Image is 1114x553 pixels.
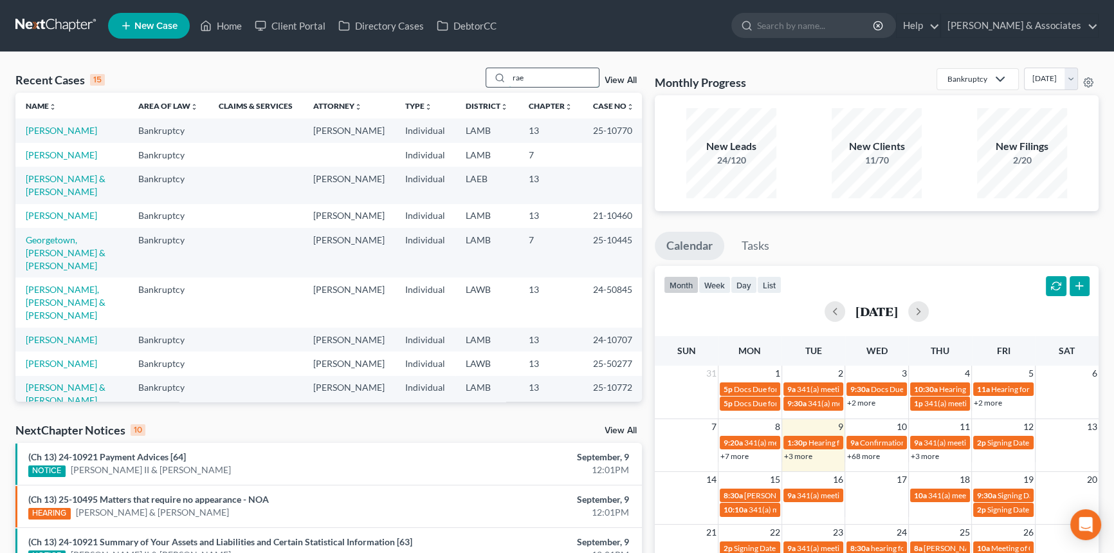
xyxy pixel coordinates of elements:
a: Client Portal [248,14,332,37]
td: Individual [395,228,455,277]
span: 9:30a [977,491,996,500]
span: 341(a) meeting for [PERSON_NAME] [744,438,868,447]
i: unfold_more [190,103,198,111]
td: 13 [518,204,583,228]
div: 12:01PM [437,506,629,519]
td: Individual [395,118,455,142]
a: Districtunfold_more [466,101,508,111]
td: [PERSON_NAME] [303,277,395,327]
a: Nameunfold_more [26,101,57,111]
td: [PERSON_NAME] [303,376,395,426]
span: Docs Due for [US_STATE][PERSON_NAME] [871,384,1016,394]
span: Hearing for [PERSON_NAME] [991,384,1091,394]
span: 8a [914,543,922,553]
input: Search by name... [757,14,875,37]
div: NextChapter Notices [15,422,145,438]
div: New Leads [686,139,776,154]
span: Sat [1059,345,1075,356]
a: View All [605,76,637,85]
td: [PERSON_NAME] [303,351,395,375]
div: 12:01PM [437,464,629,476]
span: Signing Date for [PERSON_NAME] and [PERSON_NAME] [734,543,925,553]
span: 22 [769,525,781,540]
span: 15 [769,472,781,487]
span: 19 [1022,472,1035,487]
h2: [DATE] [855,305,898,318]
span: 10a [914,491,927,500]
a: [PERSON_NAME] & [PERSON_NAME] [26,173,105,197]
div: HEARING [28,508,71,520]
span: 341(a) meeting for [PERSON_NAME] & [PERSON_NAME] Northern-[PERSON_NAME] [749,505,1037,514]
a: +3 more [911,451,939,461]
a: Tasks [730,232,781,260]
td: Bankruptcy [128,167,208,203]
td: 13 [518,167,583,203]
div: 2/20 [977,154,1067,167]
a: +3 more [784,451,812,461]
span: Hearing for [PERSON_NAME] [808,438,909,447]
td: 25-10770 [583,118,644,142]
a: [PERSON_NAME] & Associates [941,14,1098,37]
span: 9 [837,419,845,435]
span: 7 [710,419,718,435]
span: 10a [977,543,990,553]
td: Individual [395,277,455,327]
td: 13 [518,277,583,327]
span: 14 [705,472,718,487]
td: LAMB [455,328,518,351]
span: 21 [705,525,718,540]
td: LAWB [455,351,518,375]
span: 2p [977,438,986,447]
span: 1 [774,366,781,381]
span: 9:30a [787,398,807,408]
a: [PERSON_NAME] [26,334,97,345]
i: unfold_more [425,103,432,111]
td: 13 [518,328,583,351]
td: LAMB [455,143,518,167]
span: 8:30a [850,543,870,553]
div: Bankruptcy [947,73,987,84]
div: Recent Cases [15,72,105,88]
span: 341(a) meeting for [PERSON_NAME] [797,491,921,500]
span: 5 [1027,366,1035,381]
td: 7 [518,143,583,167]
td: LAWB [455,277,518,327]
td: 25-10772 [583,376,644,426]
span: 1p [914,398,923,408]
span: 16 [832,472,845,487]
span: 18 [958,472,971,487]
span: 9a [850,438,859,447]
a: +2 more [974,398,1002,408]
td: Individual [395,204,455,228]
td: LAMB [455,118,518,142]
td: LAMB [455,204,518,228]
span: 341(a) meeting for [PERSON_NAME] [924,438,1048,447]
div: NOTICE [28,465,66,477]
td: 13 [518,351,583,375]
span: 9a [787,491,796,500]
td: [PERSON_NAME] [303,228,395,277]
td: Individual [395,351,455,375]
span: [PERSON_NAME] [744,491,805,500]
span: hearing for [PERSON_NAME] [871,543,970,553]
h3: Monthly Progress [655,75,746,90]
a: View All [605,426,637,435]
th: Claims & Services [208,93,303,118]
div: Open Intercom Messenger [1070,509,1101,540]
td: Individual [395,376,455,426]
a: Chapterunfold_more [529,101,572,111]
a: [PERSON_NAME], [PERSON_NAME] & [PERSON_NAME] [26,284,105,321]
a: Home [194,14,248,37]
span: 341(a) meeting for [PERSON_NAME] [808,398,932,408]
span: 10 [895,419,908,435]
i: unfold_more [49,103,57,111]
td: [PERSON_NAME] [303,167,395,203]
span: Fri [997,345,1010,356]
a: DebtorCC [430,14,503,37]
span: 31 [705,366,718,381]
a: +68 more [847,451,880,461]
span: Tue [805,345,821,356]
span: 341(a) meeting for [PERSON_NAME] [797,384,921,394]
a: [PERSON_NAME] [26,358,97,369]
button: month [664,276,699,294]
